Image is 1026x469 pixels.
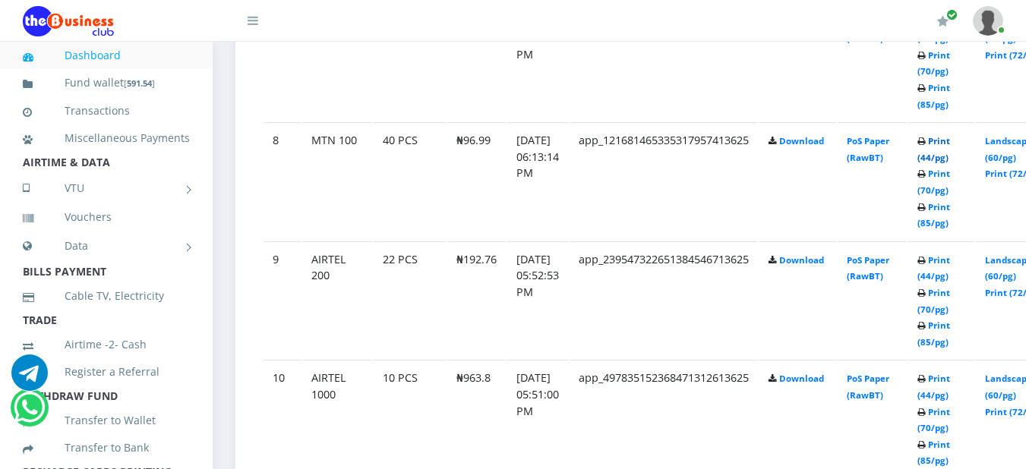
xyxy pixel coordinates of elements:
[23,430,190,465] a: Transfer to Bank
[917,168,950,196] a: Print (70/pg)
[23,38,190,73] a: Dashboard
[917,201,950,229] a: Print (85/pg)
[507,241,568,359] td: [DATE] 05:52:53 PM
[847,135,889,163] a: PoS Paper (RawBT)
[570,122,758,240] td: app_121681465335317957413625
[124,77,155,89] small: [ ]
[447,241,506,359] td: ₦192.76
[847,373,889,401] a: PoS Paper (RawBT)
[917,49,950,77] a: Print (70/pg)
[507,3,568,121] td: [DATE] 06:13:34 PM
[973,6,1003,36] img: User
[917,406,950,434] a: Print (70/pg)
[937,15,949,27] i: Renew/Upgrade Subscription
[23,6,114,36] img: Logo
[14,401,45,426] a: Chat for support
[127,77,152,89] b: 591.54
[570,3,758,121] td: app_156445343218597267113625
[374,122,446,240] td: 40 PCS
[779,135,824,146] a: Download
[847,254,889,282] a: PoS Paper (RawBT)
[11,366,48,391] a: Chat for support
[23,279,190,313] a: Cable TV, Electricity
[447,122,506,240] td: ₦96.99
[23,93,190,128] a: Transactions
[23,121,190,156] a: Miscellaneous Payments
[264,3,301,121] td: 7
[23,200,190,234] a: Vouchers
[23,169,190,207] a: VTU
[570,241,758,359] td: app_239547322651384546713625
[264,241,301,359] td: 9
[917,319,950,348] a: Print (85/pg)
[779,373,824,384] a: Download
[917,439,950,467] a: Print (85/pg)
[23,354,190,389] a: Register a Referral
[917,373,950,401] a: Print (44/pg)
[23,65,190,101] a: Fund wallet[591.54]
[447,3,506,121] td: ₦193.98
[917,82,950,110] a: Print (85/pg)
[264,122,301,240] td: 8
[917,135,950,163] a: Print (44/pg)
[23,403,190,438] a: Transfer to Wallet
[302,3,372,121] td: MTN 200
[507,122,568,240] td: [DATE] 06:13:14 PM
[374,3,446,121] td: 50 PCS
[23,227,190,265] a: Data
[374,241,446,359] td: 22 PCS
[917,254,950,282] a: Print (44/pg)
[779,254,824,266] a: Download
[946,9,958,20] span: Renew/Upgrade Subscription
[302,122,372,240] td: MTN 100
[23,327,190,362] a: Airtime -2- Cash
[917,287,950,315] a: Print (70/pg)
[302,241,372,359] td: AIRTEL 200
